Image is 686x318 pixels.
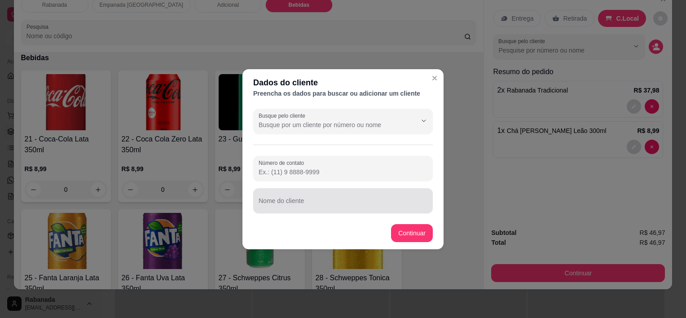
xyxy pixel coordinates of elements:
[391,224,433,242] button: Continuar
[259,200,427,209] input: Nome do cliente
[417,114,431,128] button: Show suggestions
[259,168,427,177] input: Número de contato
[253,89,433,98] div: Preencha os dados para buscar ou adicionar um cliente
[259,120,402,129] input: Busque pelo cliente
[259,159,307,167] label: Número de contato
[427,71,442,85] button: Close
[253,76,433,89] div: Dados do cliente
[259,112,308,119] label: Busque pelo cliente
